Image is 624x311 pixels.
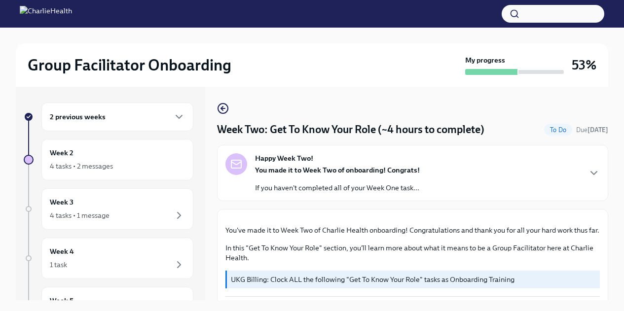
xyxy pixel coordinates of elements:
strong: Happy Week Two! [255,153,313,163]
strong: [DATE] [587,126,608,134]
a: Week 24 tasks • 2 messages [24,139,193,180]
strong: My progress [465,55,505,65]
p: You've made it to Week Two of Charlie Health onboarding! Congratulations and thank you for all yo... [225,225,600,235]
h2: Group Facilitator Onboarding [28,55,231,75]
span: September 29th, 2025 09:00 [576,125,608,135]
span: To Do [544,126,572,134]
img: CharlieHealth [20,6,72,22]
h6: Week 5 [50,295,73,306]
a: Week 34 tasks • 1 message [24,188,193,230]
div: 4 tasks • 2 messages [50,161,113,171]
div: 4 tasks • 1 message [50,210,110,220]
div: 1 task [50,260,67,270]
h6: Week 2 [50,147,73,158]
h6: Week 3 [50,197,73,207]
p: If you haven't completed all of your Week One task... [255,183,420,193]
h6: Week 4 [50,246,74,257]
h6: 2 previous weeks [50,111,106,122]
div: 2 previous weeks [41,103,193,131]
strong: You made it to Week Two of onboarding! Congrats! [255,166,420,174]
h3: 53% [572,56,596,74]
h4: Week Two: Get To Know Your Role (~4 hours to complete) [217,122,484,137]
a: Week 41 task [24,238,193,279]
p: In this "Get To Know Your Role" section, you'll learn more about what it means to be a Group Faci... [225,243,600,263]
span: Due [576,126,608,134]
p: UKG Billing: Clock ALL the following "Get To Know Your Role" tasks as Onboarding Training [231,275,596,284]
